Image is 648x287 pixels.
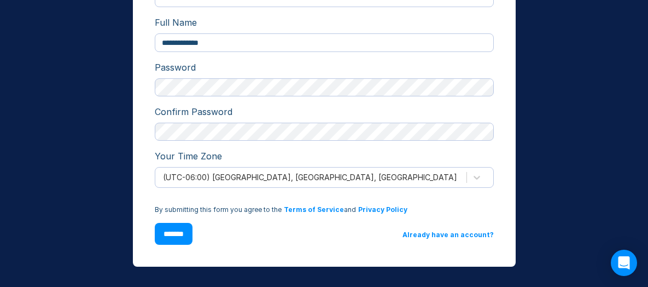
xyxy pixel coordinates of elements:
a: Already have an account? [402,231,494,239]
div: Open Intercom Messenger [611,250,637,276]
div: Confirm Password [155,105,494,118]
a: Terms of Service [284,205,344,214]
div: By submitting this form you agree to the and [155,205,494,214]
div: Password [155,61,494,74]
div: Your Time Zone [155,150,494,163]
a: Privacy Policy [358,205,407,214]
div: Full Name [155,16,494,29]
